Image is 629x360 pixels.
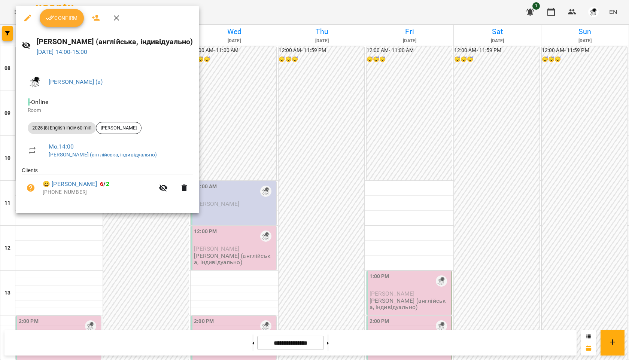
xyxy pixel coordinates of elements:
h6: [PERSON_NAME] (англійська, індивідуально) [37,36,193,48]
span: 2025 [8] English Indiv 60 min [28,125,96,131]
a: [PERSON_NAME] (англійська, індивідуально) [49,152,157,158]
img: c09839ea023d1406ff4d1d49130fd519.png [28,74,43,89]
b: / [100,180,109,187]
span: 2 [106,180,109,187]
span: [PERSON_NAME] [96,125,141,131]
span: - Online [28,98,50,106]
div: [PERSON_NAME] [96,122,142,134]
a: 😀 [PERSON_NAME] [43,180,97,189]
p: [PHONE_NUMBER] [43,189,154,196]
span: 6 [100,180,103,187]
span: Confirm [46,13,78,22]
ul: Clients [22,167,193,204]
a: Mo , 14:00 [49,143,74,150]
button: Confirm [40,9,84,27]
button: Unpaid. Bill the attendance? [22,179,40,197]
a: [PERSON_NAME] (а) [49,78,103,85]
p: Room [28,107,187,114]
a: [DATE] 14:00-15:00 [37,48,88,55]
